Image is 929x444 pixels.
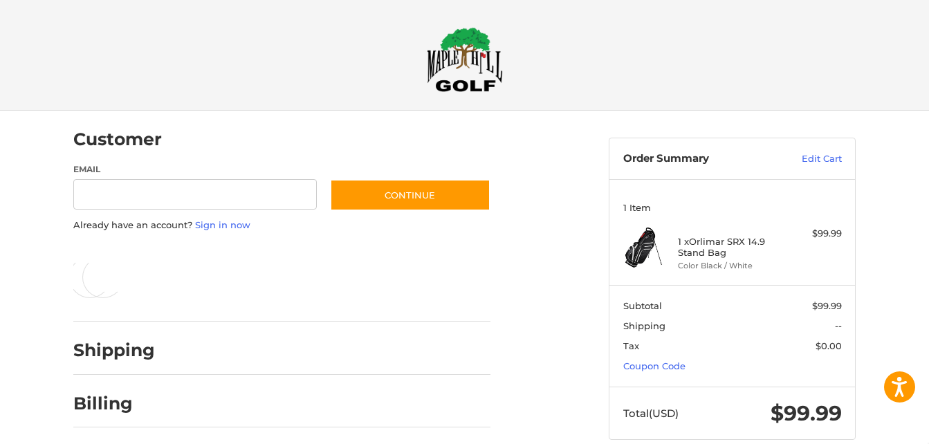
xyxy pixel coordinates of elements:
span: Tax [623,340,639,351]
span: $99.99 [812,300,842,311]
img: Maple Hill Golf [427,27,503,92]
p: Already have an account? [73,219,490,232]
span: Total (USD) [623,407,679,420]
h3: Order Summary [623,152,772,166]
span: Shipping [623,320,665,331]
span: Subtotal [623,300,662,311]
a: Coupon Code [623,360,686,371]
button: Continue [330,179,490,211]
h2: Billing [73,393,154,414]
h3: 1 Item [623,202,842,213]
h2: Customer [73,129,162,150]
h2: Shipping [73,340,155,361]
a: Sign in now [195,219,250,230]
span: $99.99 [771,400,842,426]
span: -- [835,320,842,331]
h4: 1 x Orlimar SRX 14.9 Stand Bag [678,236,784,259]
a: Edit Cart [772,152,842,166]
span: $0.00 [816,340,842,351]
li: Color Black / White [678,260,784,272]
div: $99.99 [787,227,842,241]
label: Email [73,163,317,176]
